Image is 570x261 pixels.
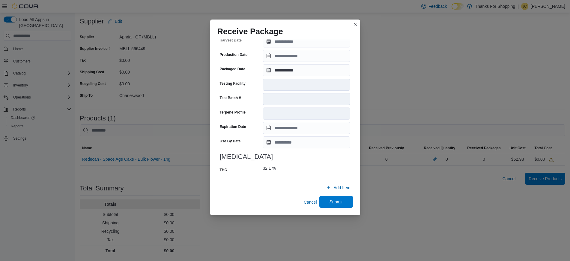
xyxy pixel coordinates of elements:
input: Press the down key to open a popover containing a calendar. [263,122,350,134]
input: Press the down key to open a popover containing a calendar. [263,136,350,148]
div: % [272,165,276,171]
span: Add Item [333,185,350,191]
h3: [MEDICAL_DATA] [220,153,351,160]
label: Production Date [220,52,248,57]
input: Press the down key to open a popover containing a calendar. [263,64,350,76]
button: Add Item [324,182,353,194]
span: Cancel [304,199,317,205]
label: Packaged Date [220,67,245,71]
label: Testing Facility [220,81,246,86]
button: Cancel [301,196,319,208]
p: 32.1 [263,165,271,171]
button: Closes this modal window [352,21,359,28]
span: Submit [330,199,343,205]
label: Use By Date [220,139,241,144]
button: Submit [319,196,353,208]
label: Expiration Date [220,124,246,129]
label: Test Batch # [220,96,241,100]
label: THC [220,168,227,172]
label: Terpene Profile [220,110,246,115]
label: Harvest Date [220,38,242,43]
h1: Receive Package [217,27,283,36]
input: Press the down key to open a popover containing a calendar. [263,35,350,47]
input: Press the down key to open a popover containing a calendar. [263,50,350,62]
